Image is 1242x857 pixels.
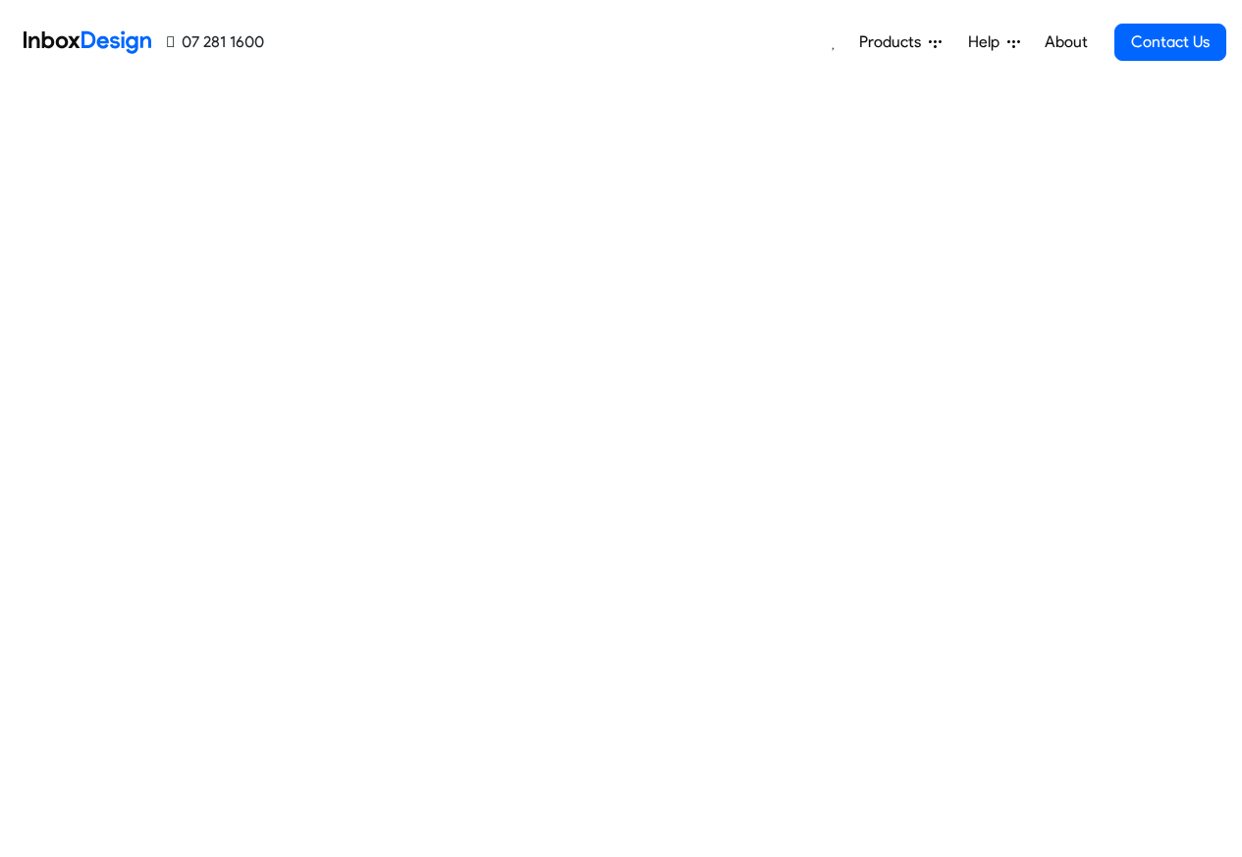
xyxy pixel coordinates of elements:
span: Products [859,30,929,54]
a: Contact Us [1114,24,1226,61]
a: 07 281 1600 [167,30,264,54]
a: Products [851,23,949,62]
span: Help [968,30,1007,54]
a: Help [960,23,1028,62]
a: About [1039,23,1093,62]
